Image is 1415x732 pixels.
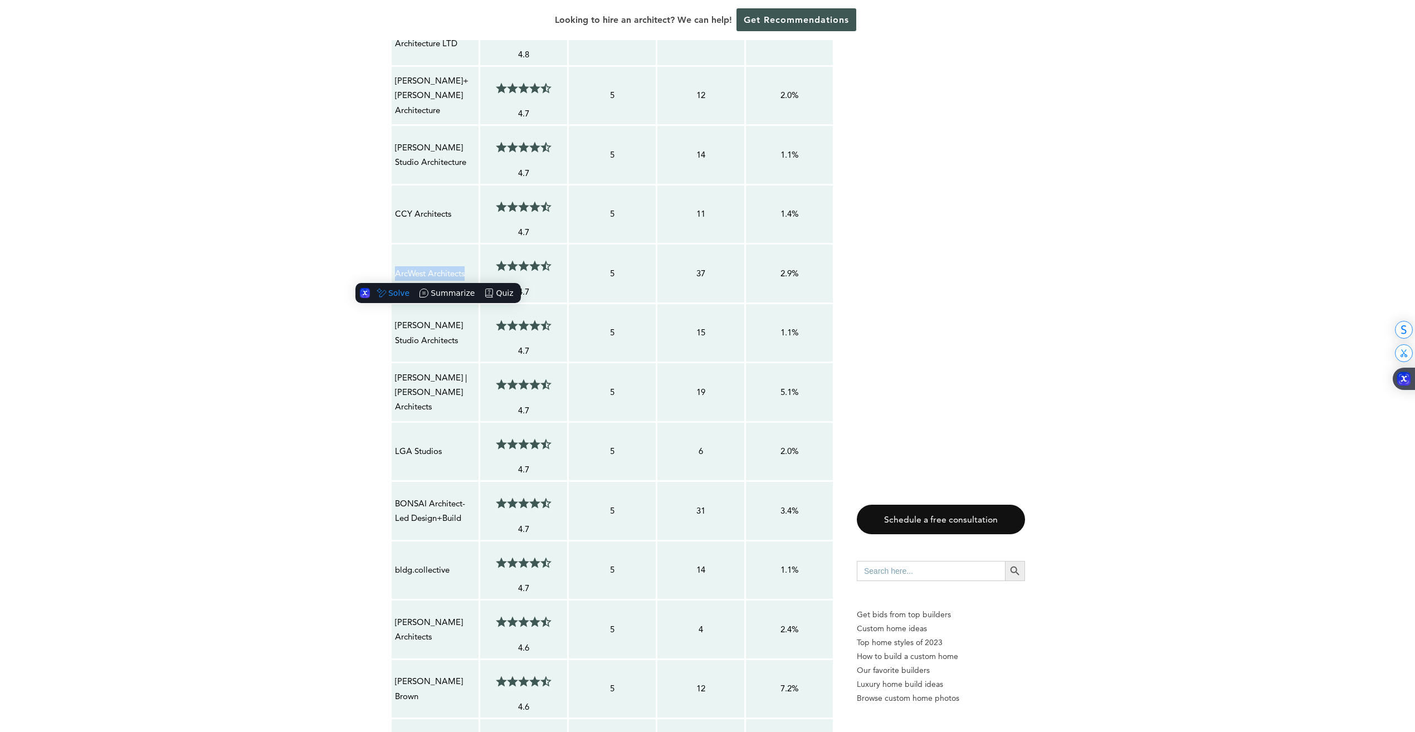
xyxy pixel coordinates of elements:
p: 4.7 [484,285,564,299]
p: 12 [661,88,741,103]
p: 1.4% [749,207,830,221]
p: 4.7 [484,403,564,418]
a: Our favorite builders [857,663,1025,677]
p: 31 [661,504,741,518]
p: 14 [661,563,741,577]
svg: Search [1009,565,1021,577]
p: 2.4% [749,622,830,637]
p: [PERSON_NAME] Brown [395,674,475,704]
a: Luxury home build ideas [857,677,1025,691]
p: 1.1% [749,563,830,577]
p: ArcWest Architects [395,266,475,281]
p: 1.1% [749,148,830,162]
p: 1.1% [749,325,830,340]
p: 5 [572,504,652,518]
p: CCY Architects [395,207,475,221]
p: 11 [661,207,741,221]
p: 12 [661,681,741,696]
p: 5.1% [749,385,830,399]
p: 4.7 [484,344,564,358]
p: 4.7 [484,166,564,180]
p: [PERSON_NAME] Studio Architecture [395,140,475,170]
p: 5 [572,266,652,281]
a: Custom home ideas [857,622,1025,636]
p: 4.7 [484,462,564,477]
p: 5 [572,681,652,696]
a: Top home styles of 2023 [857,636,1025,650]
p: 4.7 [484,225,564,240]
a: How to build a custom home [857,650,1025,663]
p: 5 [572,88,652,103]
p: 5 [572,444,652,458]
p: 4.6 [484,641,564,655]
p: Get bids from top builders [857,608,1025,622]
p: 4.8 [484,47,564,62]
p: [PERSON_NAME] Architects [395,615,475,645]
p: 19 [661,385,741,399]
p: 5 [572,563,652,577]
p: 4.7 [484,106,564,121]
p: 5 [572,622,652,637]
a: Get Recommendations [736,8,856,31]
p: 14 [661,148,741,162]
input: Search here... [857,561,1005,581]
p: [PERSON_NAME]+[PERSON_NAME] Architecture [395,74,475,118]
p: 2.9% [749,266,830,281]
p: bldg.collective [395,563,475,577]
p: 6 [661,444,741,458]
p: 7.2% [749,681,830,696]
p: 5 [572,325,652,340]
p: 2.0% [749,444,830,458]
p: 3.4% [749,504,830,518]
p: 4.7 [484,522,564,536]
p: [PERSON_NAME] | [PERSON_NAME] Architects [395,370,475,414]
p: 5 [572,207,652,221]
p: BONSAI Architect-Led Design+Build [395,496,475,526]
p: 2.0% [749,88,830,103]
p: 37 [661,266,741,281]
p: 4.6 [484,700,564,714]
p: 4.7 [484,581,564,596]
p: 5 [572,385,652,399]
p: [PERSON_NAME] Studio Architects [395,318,475,348]
p: 4 [661,622,741,637]
p: LGA Studios [395,444,475,458]
p: 5 [572,148,652,162]
a: Browse custom home photos [857,691,1025,705]
p: 15 [661,325,741,340]
a: Schedule a free consultation [857,505,1025,534]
